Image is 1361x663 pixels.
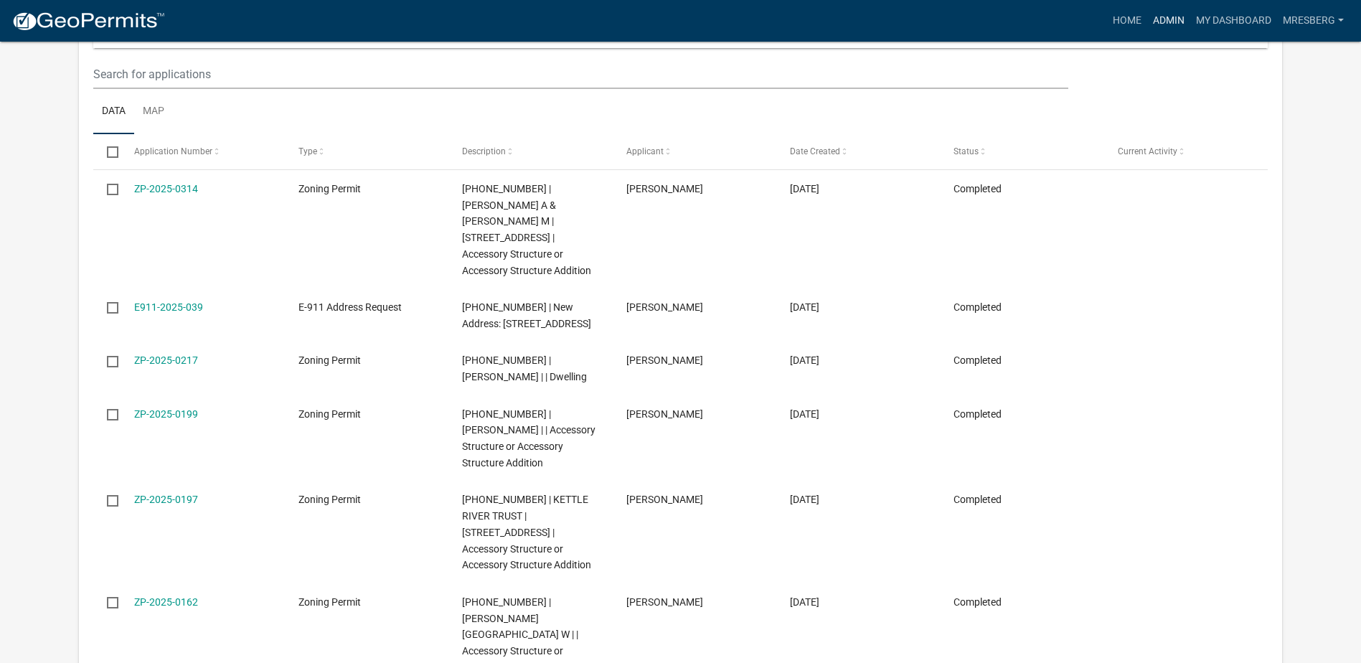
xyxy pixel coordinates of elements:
[298,408,361,420] span: Zoning Permit
[298,596,361,608] span: Zoning Permit
[626,146,664,156] span: Applicant
[953,183,1002,194] span: Completed
[134,89,173,135] a: Map
[134,494,198,505] a: ZP-2025-0197
[1147,7,1190,34] a: Admin
[626,494,703,505] span: Mandie Resberg
[790,596,819,608] span: 06/09/2025
[790,301,819,313] span: 08/22/2025
[134,354,198,366] a: ZP-2025-0217
[134,408,198,420] a: ZP-2025-0199
[134,146,212,156] span: Application Number
[953,301,1002,313] span: Completed
[93,134,121,169] datatable-header-cell: Select
[1118,146,1177,156] span: Current Activity
[298,146,317,156] span: Type
[298,301,402,313] span: E-911 Address Request
[134,183,198,194] a: ZP-2025-0314
[134,301,203,313] a: E911-2025-039
[134,596,198,608] a: ZP-2025-0162
[953,146,979,156] span: Status
[790,183,819,194] span: 10/03/2025
[462,354,587,382] span: 75-010-1290 | TOMCZAK, DARYL J | | Dwelling
[285,134,448,169] datatable-header-cell: Type
[462,146,506,156] span: Description
[626,596,703,608] span: Mandie Resberg
[626,354,703,366] span: Mandie Resberg
[953,354,1002,366] span: Completed
[93,89,134,135] a: Data
[93,60,1068,89] input: Search for applications
[790,408,819,420] span: 07/08/2025
[626,408,703,420] span: Mandie Resberg
[1107,7,1147,34] a: Home
[776,134,940,169] datatable-header-cell: Date Created
[1277,7,1350,34] a: mresberg
[462,183,591,276] span: 69-020-1127 | RESBERG, CHRISTOPHER A & MANDIE M | 440 COUNTY ROAD 18 | Accessory Structure or Acc...
[790,494,819,505] span: 07/08/2025
[626,183,703,194] span: Mandie Resberg
[612,134,776,169] datatable-header-cell: Applicant
[953,494,1002,505] span: Completed
[462,408,595,469] span: 81-060-4060 | ANDERSON, MARK R | | Accessory Structure or Accessory Structure Addition
[462,494,591,570] span: 51-020-1505 | KETTLE RIVER TRUST | 5590 COUNTY ROAD 156 | Accessory Structure or Accessory Struct...
[940,134,1103,169] datatable-header-cell: Status
[953,408,1002,420] span: Completed
[298,183,361,194] span: Zoning Permit
[953,596,1002,608] span: Completed
[298,494,361,505] span: Zoning Permit
[790,146,840,156] span: Date Created
[1190,7,1277,34] a: My Dashboard
[448,134,612,169] datatable-header-cell: Description
[1103,134,1267,169] datatable-header-cell: Current Activity
[790,354,819,366] span: 07/21/2025
[462,301,591,329] span: 75-010-3660 | New Address: 6473 Hwy 27
[626,301,703,313] span: Mandie Resberg
[298,354,361,366] span: Zoning Permit
[121,134,284,169] datatable-header-cell: Application Number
